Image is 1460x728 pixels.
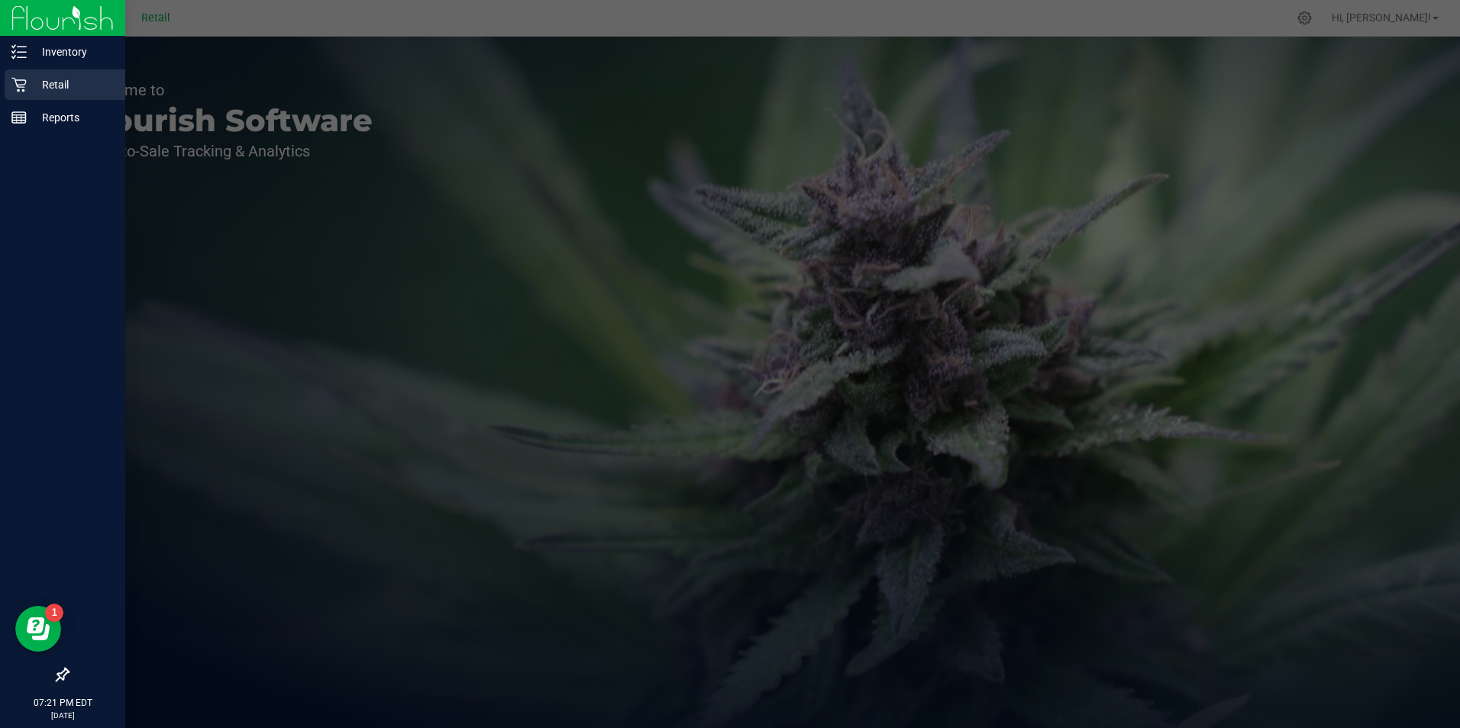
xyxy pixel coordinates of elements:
[7,710,118,721] p: [DATE]
[11,110,27,125] inline-svg: Reports
[11,77,27,92] inline-svg: Retail
[45,604,63,622] iframe: Resource center unread badge
[7,696,118,710] p: 07:21 PM EDT
[11,44,27,60] inline-svg: Inventory
[27,108,118,127] p: Reports
[27,43,118,61] p: Inventory
[15,606,61,652] iframe: Resource center
[27,76,118,94] p: Retail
